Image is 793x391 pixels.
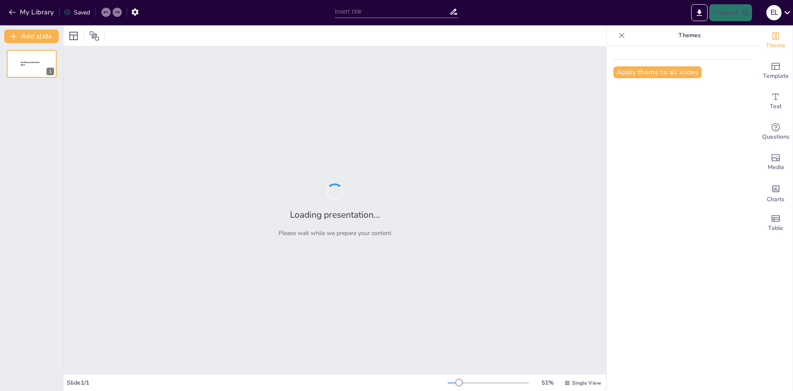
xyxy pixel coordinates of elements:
div: Add charts and graphs [759,178,793,208]
button: My Library [6,5,57,19]
p: Themes [629,25,750,46]
span: Position [89,31,99,41]
button: Apply theme to all slides [613,66,702,78]
div: Change the overall theme [759,25,793,56]
button: Export to PowerPoint [691,4,708,21]
div: E L [766,5,782,20]
div: Slide 1 / 1 [67,379,448,387]
div: Add ready made slides [759,56,793,86]
div: Saved [64,8,90,16]
span: Media [768,163,784,172]
span: Questions [762,132,790,142]
div: Get real-time input from your audience [759,117,793,147]
input: Insert title [335,5,450,18]
h2: Loading presentation... [290,209,380,221]
span: Table [768,224,783,233]
p: Please wait while we prepare your content [279,229,391,237]
span: Template [763,71,789,81]
div: 1 [46,68,54,75]
span: Theme [766,41,785,50]
div: 51 % [537,379,558,387]
span: Charts [767,195,785,204]
div: Add text boxes [759,86,793,117]
div: Add a table [759,208,793,238]
button: Present [709,4,752,21]
span: Single View [572,380,601,386]
div: 1 [7,50,57,78]
div: Add images, graphics, shapes or video [759,147,793,178]
div: Layout [67,29,80,43]
span: Sendsteps presentation editor [21,61,40,66]
button: Add slide [4,30,59,43]
span: Text [770,102,782,111]
button: E L [766,4,782,21]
